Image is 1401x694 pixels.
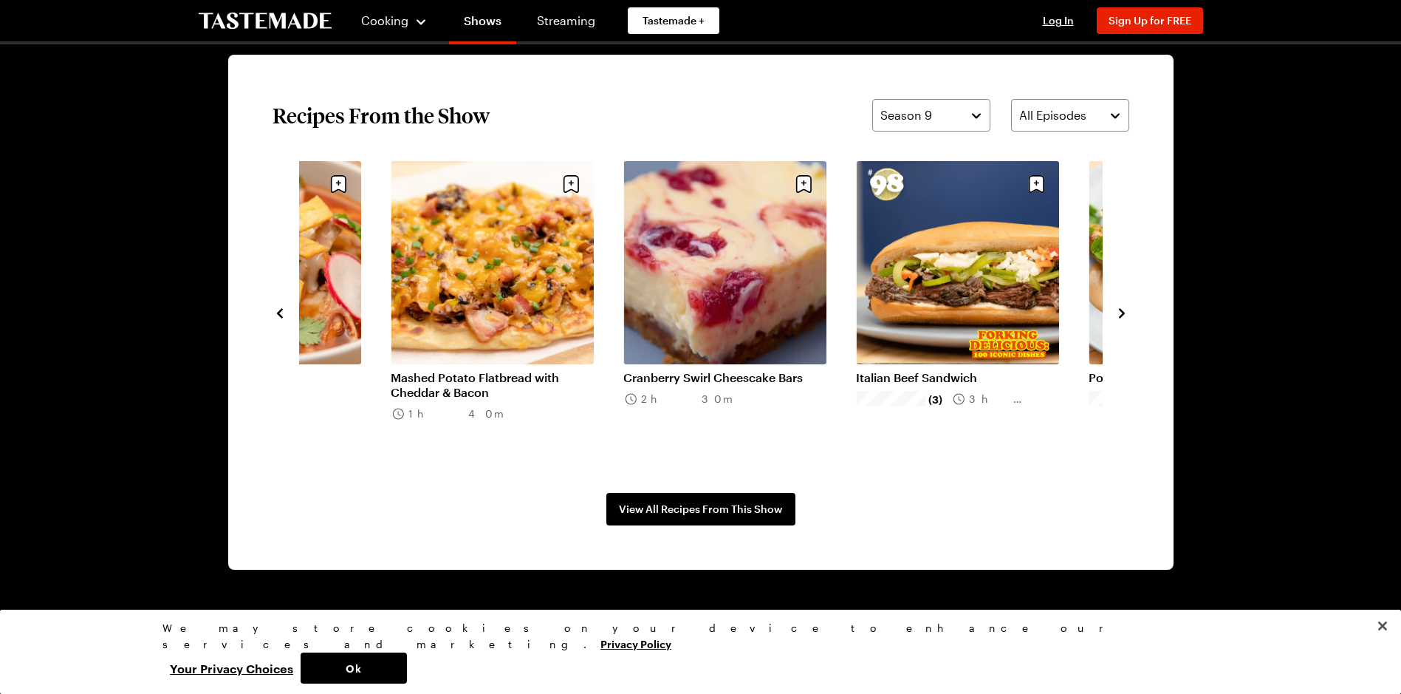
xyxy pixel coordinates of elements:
[391,370,594,400] a: Mashed Potato Flatbread with Cheddar & Bacon
[856,161,1089,463] div: 8 / 8
[1022,170,1050,198] button: Save recipe
[301,653,407,684] button: Ok
[162,620,1226,684] div: Privacy
[1019,106,1086,124] span: All Episodes
[872,99,990,132] button: Season 9
[623,370,826,385] a: Cranberry Swirl Cheescake Bars
[162,620,1226,653] div: We may store cookies on your device to enhance our services and marketing.
[1109,14,1191,27] span: Sign Up for FREE
[1029,13,1088,28] button: Log In
[557,170,585,198] button: Save recipe
[1011,99,1129,132] button: All Episodes
[361,13,408,27] span: Cooking
[273,303,287,321] button: navigate to previous item
[158,370,361,385] a: Turkey Tortilla Soup
[324,170,352,198] button: Save recipe
[1089,370,1292,385] a: Poutine
[1114,303,1129,321] button: navigate to next item
[628,7,719,34] a: Tastemade +
[880,106,932,124] span: Season 9
[391,161,623,463] div: 6 / 8
[199,13,332,30] a: To Tastemade Home Page
[606,493,795,525] a: View All Recipes From This Show
[361,3,428,38] button: Cooking
[162,653,301,684] button: Your Privacy Choices
[273,102,490,129] h2: Recipes From the Show
[619,502,782,517] span: View All Recipes From This Show
[1097,7,1203,34] button: Sign Up for FREE
[789,170,818,198] button: Save recipe
[1043,14,1074,27] span: Log In
[600,636,671,650] a: More information about your privacy, opens in a new tab
[643,13,705,28] span: Tastemade +
[856,370,1059,385] a: Italian Beef Sandwich
[449,3,516,44] a: Shows
[1366,610,1399,642] button: Close
[623,161,856,463] div: 7 / 8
